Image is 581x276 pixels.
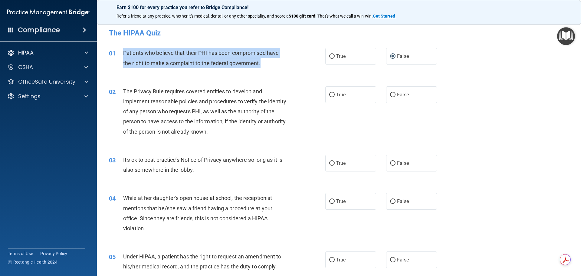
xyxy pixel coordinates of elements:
a: HIPAA [7,49,88,56]
a: Terms of Use [8,251,33,257]
p: Earn $100 for every practice you refer to Bridge Compliance! [117,5,561,10]
p: OSHA [18,64,33,71]
span: While at her daughter's open house at school, the receptionist mentions that he/she saw a friend ... [123,195,272,231]
img: PMB logo [7,6,90,18]
a: OfficeSafe University [7,78,88,85]
p: Settings [18,93,41,100]
span: It's ok to post practice’s Notice of Privacy anywhere so long as it is also somewhere in the lobby. [123,157,282,173]
input: True [329,93,335,97]
input: True [329,161,335,166]
strong: $100 gift card [289,14,315,18]
span: True [336,257,346,263]
h4: The HIPAA Quiz [109,29,569,37]
strong: Get Started [373,14,395,18]
input: True [329,258,335,262]
a: OSHA [7,64,88,71]
span: ! That's what we call a win-win. [315,14,373,18]
span: True [336,198,346,204]
span: True [336,92,346,98]
h4: Compliance [18,26,60,34]
span: False [397,53,409,59]
span: 03 [109,157,116,164]
button: Open Resource Center [557,27,575,45]
input: False [390,54,396,59]
span: The Privacy Rule requires covered entities to develop and implement reasonable policies and proce... [123,88,286,135]
input: True [329,54,335,59]
span: 01 [109,50,116,57]
p: HIPAA [18,49,34,56]
a: Privacy Policy [40,251,67,257]
span: Ⓒ Rectangle Health 2024 [8,259,57,265]
input: False [390,161,396,166]
a: Get Started [373,14,396,18]
span: 05 [109,253,116,261]
p: OfficeSafe University [18,78,75,85]
span: False [397,160,409,166]
span: Under HIPAA, a patient has the right to request an amendment to his/her medical record, and the p... [123,253,281,270]
span: 02 [109,88,116,95]
span: False [397,257,409,263]
input: True [329,199,335,204]
span: True [336,160,346,166]
input: False [390,199,396,204]
span: False [397,198,409,204]
span: Refer a friend at any practice, whether it's medical, dental, or any other speciality, and score a [117,14,289,18]
a: Settings [7,93,88,100]
span: False [397,92,409,98]
span: Patients who believe that their PHI has been compromised have the right to make a complaint to th... [123,50,279,66]
span: True [336,53,346,59]
span: 04 [109,195,116,202]
input: False [390,93,396,97]
input: False [390,258,396,262]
